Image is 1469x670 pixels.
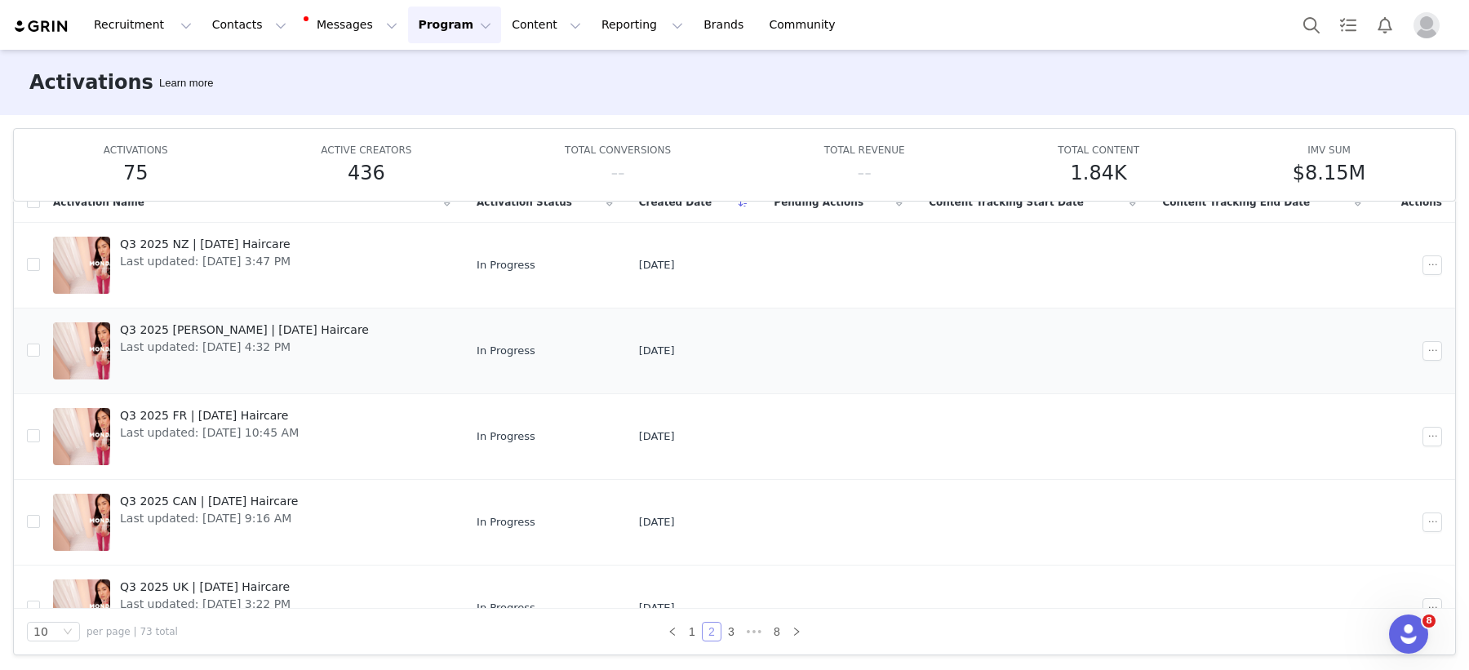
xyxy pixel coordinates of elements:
[767,622,787,641] li: 8
[33,623,48,641] div: 10
[104,144,168,156] span: ACTIVATIONS
[477,600,535,616] span: In Progress
[120,579,291,596] span: Q3 2025 UK | [DATE] Haircare
[682,622,702,641] li: 1
[63,627,73,638] i: icon: down
[702,622,721,641] li: 2
[741,622,767,641] li: Next 3 Pages
[824,144,905,156] span: TOTAL REVENUE
[13,19,70,34] img: grin logo
[592,7,693,43] button: Reporting
[741,622,767,641] span: •••
[639,343,675,359] span: [DATE]
[123,158,149,188] h5: 75
[120,407,299,424] span: Q3 2025 FR | [DATE] Haircare
[683,623,701,641] a: 1
[120,596,291,613] span: Last updated: [DATE] 3:22 PM
[857,158,871,188] h5: --
[120,322,369,339] span: Q3 2025 [PERSON_NAME] | [DATE] Haircare
[1389,615,1428,654] iframe: Intercom live chat
[639,514,675,530] span: [DATE]
[610,158,624,188] h5: --
[120,493,298,510] span: Q3 2025 CAN | [DATE] Haircare
[1330,7,1366,43] a: Tasks
[792,627,801,637] i: icon: right
[477,195,572,210] span: Activation Status
[1307,144,1351,156] span: IMV SUM
[639,257,675,273] span: [DATE]
[1294,7,1329,43] button: Search
[1422,615,1436,628] span: 8
[477,428,535,445] span: In Progress
[53,318,450,384] a: Q3 2025 [PERSON_NAME] | [DATE] HaircareLast updated: [DATE] 4:32 PM
[639,600,675,616] span: [DATE]
[477,514,535,530] span: In Progress
[348,158,385,188] h5: 436
[29,68,153,97] h3: Activations
[156,75,216,91] div: Tooltip anchor
[1293,158,1365,188] h5: $8.15M
[53,195,144,210] span: Activation Name
[321,144,411,156] span: ACTIVE CREATORS
[120,339,369,356] span: Last updated: [DATE] 4:32 PM
[1071,158,1127,188] h5: 1.84K
[120,424,299,441] span: Last updated: [DATE] 10:45 AM
[408,7,501,43] button: Program
[668,627,677,637] i: icon: left
[477,343,535,359] span: In Progress
[1162,195,1310,210] span: Content Tracking End Date
[120,510,298,527] span: Last updated: [DATE] 9:16 AM
[1374,185,1455,220] div: Actions
[53,575,450,641] a: Q3 2025 UK | [DATE] HaircareLast updated: [DATE] 3:22 PM
[760,7,853,43] a: Community
[53,233,450,298] a: Q3 2025 NZ | [DATE] HaircareLast updated: [DATE] 3:47 PM
[297,7,407,43] button: Messages
[774,195,863,210] span: Pending Actions
[120,236,291,253] span: Q3 2025 NZ | [DATE] Haircare
[639,428,675,445] span: [DATE]
[477,257,535,273] span: In Progress
[565,144,671,156] span: TOTAL CONVERSIONS
[120,253,291,270] span: Last updated: [DATE] 3:47 PM
[53,404,450,469] a: Q3 2025 FR | [DATE] HaircareLast updated: [DATE] 10:45 AM
[722,623,740,641] a: 3
[502,7,591,43] button: Content
[1058,144,1139,156] span: TOTAL CONTENT
[1414,12,1440,38] img: placeholder-profile.jpg
[84,7,202,43] button: Recruitment
[639,195,712,210] span: Created Date
[1404,12,1456,38] button: Profile
[1367,7,1403,43] button: Notifications
[703,623,721,641] a: 2
[787,622,806,641] li: Next Page
[202,7,296,43] button: Contacts
[929,195,1084,210] span: Content Tracking Start Date
[87,624,178,639] span: per page | 73 total
[663,622,682,641] li: Previous Page
[721,622,741,641] li: 3
[53,490,450,555] a: Q3 2025 CAN | [DATE] HaircareLast updated: [DATE] 9:16 AM
[768,623,786,641] a: 8
[694,7,758,43] a: Brands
